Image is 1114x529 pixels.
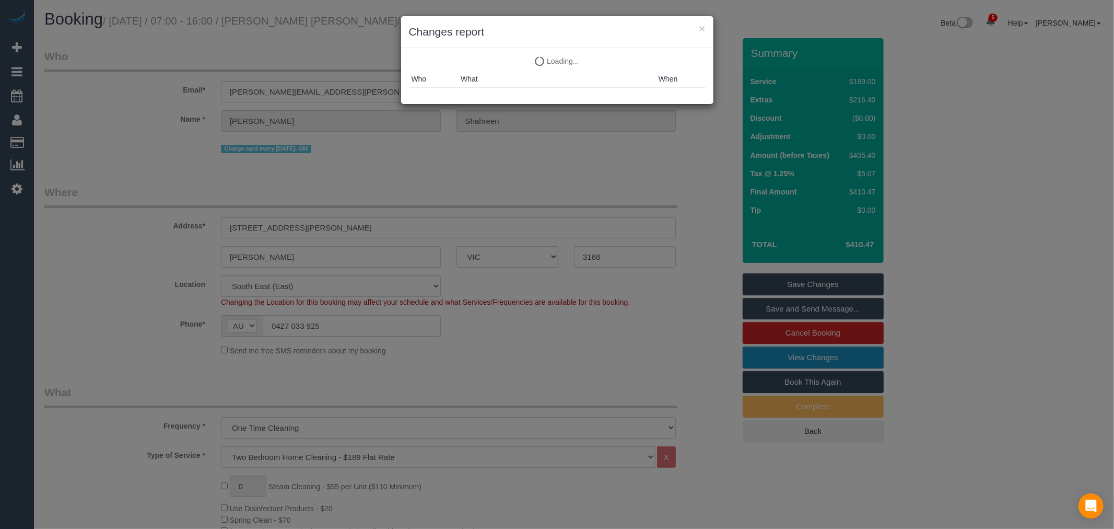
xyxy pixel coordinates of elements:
th: What [458,71,656,87]
button: × [699,23,705,34]
th: Who [409,71,459,87]
th: When [656,71,706,87]
div: Open Intercom Messenger [1078,493,1104,519]
p: Loading... [409,56,706,66]
sui-modal: Changes report [401,16,713,104]
h3: Changes report [409,24,706,40]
